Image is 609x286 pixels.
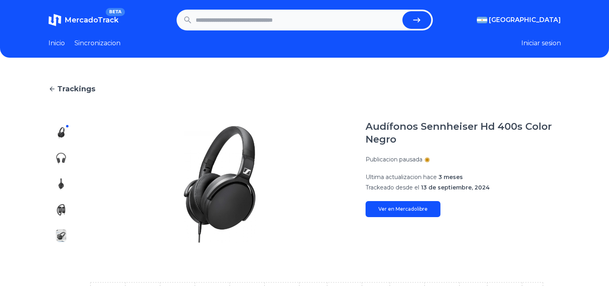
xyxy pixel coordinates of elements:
a: Sincronizacion [74,38,121,48]
span: 13 de septiembre, 2024 [421,184,490,191]
span: 3 meses [438,173,463,181]
img: Audífonos Sennheiser Hd 400s Color Negro [90,120,350,248]
p: Publicacion pausada [366,155,422,163]
img: Audífonos Sennheiser Hd 400s Color Negro [55,127,68,139]
button: [GEOGRAPHIC_DATA] [477,15,561,25]
span: Trackings [57,83,95,95]
img: Argentina [477,17,487,23]
img: Audífonos Sennheiser Hd 400s Color Negro [55,178,68,191]
img: Audífonos Sennheiser Hd 400s Color Negro [55,152,68,165]
span: Ultima actualizacion hace [366,173,437,181]
button: Iniciar sesion [521,38,561,48]
span: Trackeado desde el [366,184,419,191]
a: Inicio [48,38,65,48]
a: MercadoTrackBETA [48,14,119,26]
a: Trackings [48,83,561,95]
img: MercadoTrack [48,14,61,26]
span: [GEOGRAPHIC_DATA] [489,15,561,25]
img: Audífonos Sennheiser Hd 400s Color Negro [55,229,68,242]
span: BETA [106,8,125,16]
img: Audífonos Sennheiser Hd 400s Color Negro [55,203,68,216]
a: Ver en Mercadolibre [366,201,440,217]
span: MercadoTrack [64,16,119,24]
h1: Audífonos Sennheiser Hd 400s Color Negro [366,120,561,146]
